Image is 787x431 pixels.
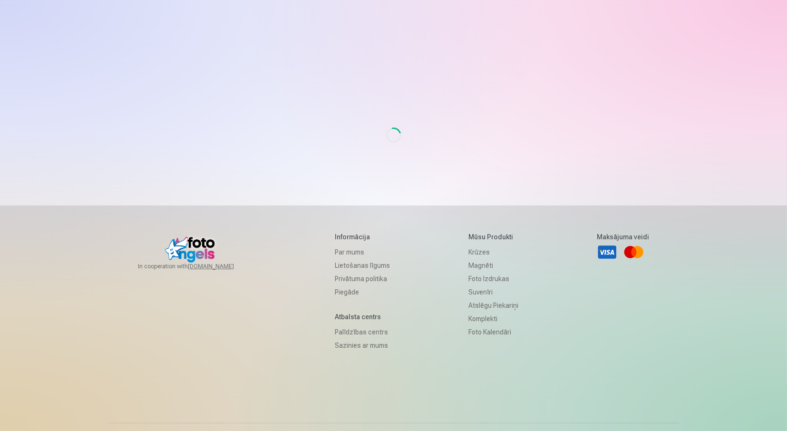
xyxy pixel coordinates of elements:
a: Par mums [335,245,390,259]
a: Komplekti [468,312,518,325]
a: Palīdzības centrs [335,325,390,339]
a: [DOMAIN_NAME] [188,263,257,270]
a: Piegāde [335,285,390,299]
a: Krūzes [468,245,518,259]
a: Foto kalendāri [468,325,518,339]
h5: Informācija [335,232,390,242]
a: Magnēti [468,259,518,272]
h5: Maksājuma veidi [597,232,649,242]
h5: Mūsu produkti [468,232,518,242]
a: Privātuma politika [335,272,390,285]
span: In cooperation with [138,263,257,270]
h5: Atbalsta centrs [335,312,390,322]
a: Visa [597,242,618,263]
a: Sazinies ar mums [335,339,390,352]
a: Suvenīri [468,285,518,299]
a: Mastercard [623,242,644,263]
a: Foto izdrukas [468,272,518,285]
a: Lietošanas līgums [335,259,390,272]
a: Atslēgu piekariņi [468,299,518,312]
